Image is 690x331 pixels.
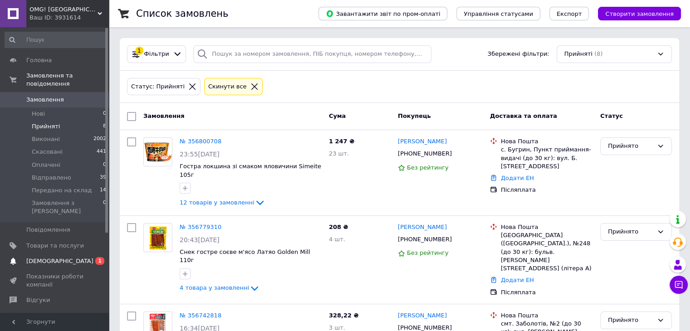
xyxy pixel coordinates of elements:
h1: Список замовлень [136,8,228,19]
a: Снек гостре соєве м'ясо Латяо Golden Mill 110г [180,248,310,264]
span: Статус [600,112,623,119]
span: Доставка та оплата [490,112,557,119]
button: Завантажити звіт по пром-оплаті [318,7,447,20]
div: с. Бугрин, Пункт приймання-видачі (до 30 кг): вул. Б. [STREET_ADDRESS] [501,146,593,170]
span: Покупці [26,312,51,320]
span: Замовлення та повідомлення [26,72,109,88]
span: 1 247 ₴ [329,138,354,145]
span: Прийняті [564,50,592,58]
div: Статус: Прийняті [129,82,186,92]
a: [PERSON_NAME] [398,223,447,232]
span: Скасовані [32,148,63,156]
span: Товари та послуги [26,242,84,250]
span: 0 [103,110,106,118]
button: Експорт [549,7,589,20]
a: № 356779310 [180,224,221,230]
span: [PHONE_NUMBER] [398,150,452,157]
a: Фото товару [143,137,172,166]
div: Прийнято [608,227,653,237]
span: 14 [100,186,106,195]
span: 23 шт. [329,150,349,157]
span: Покупець [398,112,431,119]
a: 4 товара у замовленні [180,284,260,291]
span: 2002 [93,135,106,143]
div: Післяплата [501,288,593,297]
a: Створити замовлення [589,10,681,17]
span: Прийняті [32,122,60,131]
span: 0 [103,199,106,215]
button: Створити замовлення [598,7,681,20]
span: 328,22 ₴ [329,312,359,319]
span: Виконані [32,135,60,143]
div: 1 [135,47,143,55]
span: Оплачені [32,161,60,169]
span: Нові [32,110,45,118]
div: [GEOGRAPHIC_DATA] ([GEOGRAPHIC_DATA].), №248 (до 30 кг): бульв. [PERSON_NAME][STREET_ADDRESS] (лі... [501,231,593,273]
span: Збережені фільтри: [488,50,549,58]
span: Cума [329,112,346,119]
span: [PHONE_NUMBER] [398,324,452,331]
div: Нова Пошта [501,312,593,320]
span: Відправлено [32,174,71,182]
span: Показники роботи компанії [26,273,84,289]
a: № 356742818 [180,312,221,319]
a: 12 товарів у замовленні [180,199,265,206]
span: 8 [103,122,106,131]
span: 4 шт. [329,236,345,243]
span: Замовлення [26,96,64,104]
a: № 356800708 [180,138,221,145]
span: Без рейтингу [407,164,449,171]
div: Прийнято [608,316,653,325]
span: Відгуки [26,296,50,304]
span: 20:43[DATE] [180,236,220,243]
span: Управління статусами [464,10,533,17]
span: 0 [103,161,106,169]
span: 3 шт. [329,324,345,331]
img: Фото товару [147,224,169,252]
span: 4 товара у замовленні [180,285,249,292]
div: Ваш ID: 3931614 [29,14,109,22]
span: Фільтри [144,50,169,58]
span: Створити замовлення [605,10,674,17]
a: Гостра локшина зі смаком яловичини Simeite 105г [180,163,321,178]
span: [PHONE_NUMBER] [398,236,452,243]
span: 1 [95,257,104,265]
span: Передано на склад [32,186,92,195]
div: Післяплата [501,186,593,194]
button: Чат з покупцем [670,276,688,294]
a: Додати ЕН [501,175,534,181]
input: Пошук [5,32,107,48]
span: Замовлення з [PERSON_NAME] [32,199,103,215]
span: Без рейтингу [407,249,449,256]
span: Замовлення [143,112,184,119]
div: Нова Пошта [501,137,593,146]
span: Експорт [557,10,582,17]
span: Повідомлення [26,226,70,234]
span: 39 [100,174,106,182]
span: Завантажити звіт по пром-оплаті [326,10,440,18]
input: Пошук за номером замовлення, ПІБ покупця, номером телефону, Email, номером накладної [193,45,431,63]
div: Нова Пошта [501,223,593,231]
span: 208 ₴ [329,224,348,230]
span: [DEMOGRAPHIC_DATA] [26,257,93,265]
span: OMG! ASIA! – магазин смаколиків з Азії [29,5,98,14]
a: [PERSON_NAME] [398,312,447,320]
span: Головна [26,56,52,64]
div: Прийнято [608,141,653,151]
a: Додати ЕН [501,277,534,283]
img: Фото товару [144,138,172,166]
button: Управління статусами [456,7,540,20]
a: [PERSON_NAME] [398,137,447,146]
div: Cкинути все [206,82,249,92]
span: 441 [97,148,106,156]
span: 12 товарів у замовленні [180,199,254,206]
a: Фото товару [143,223,172,252]
span: (8) [594,50,602,57]
span: 23:55[DATE] [180,151,220,158]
